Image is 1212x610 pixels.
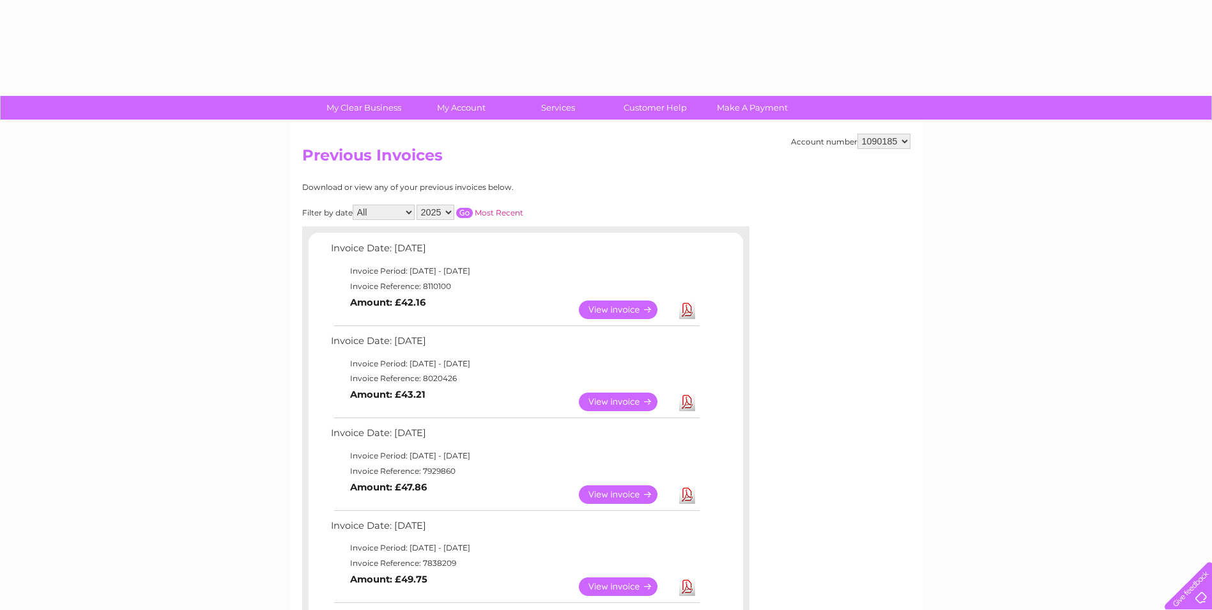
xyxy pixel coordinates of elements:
[579,577,673,596] a: View
[328,263,702,279] td: Invoice Period: [DATE] - [DATE]
[350,481,427,493] b: Amount: £47.86
[679,301,695,319] a: Download
[302,146,910,171] h2: Previous Invoices
[328,279,702,294] td: Invoice Reference: 8110100
[350,389,426,400] b: Amount: £43.21
[791,134,910,149] div: Account number
[302,205,638,220] div: Filter by date
[328,556,702,571] td: Invoice Reference: 7838209
[679,485,695,504] a: Download
[679,577,695,596] a: Download
[505,96,611,120] a: Services
[602,96,708,120] a: Customer Help
[328,240,702,263] td: Invoice Date: [DATE]
[350,574,427,585] b: Amount: £49.75
[302,183,638,192] div: Download or view any of your previous invoices below.
[328,425,702,448] td: Invoice Date: [DATE]
[579,485,673,504] a: View
[328,464,702,479] td: Invoice Reference: 7929860
[328,332,702,356] td: Invoice Date: [DATE]
[408,96,514,120] a: My Account
[328,540,702,556] td: Invoice Period: [DATE] - [DATE]
[328,448,702,464] td: Invoice Period: [DATE] - [DATE]
[475,208,523,217] a: Most Recent
[700,96,805,120] a: Make A Payment
[328,371,702,386] td: Invoice Reference: 8020426
[679,393,695,411] a: Download
[311,96,417,120] a: My Clear Business
[328,517,702,541] td: Invoice Date: [DATE]
[579,301,673,319] a: View
[350,297,426,308] b: Amount: £42.16
[579,393,673,411] a: View
[328,356,702,371] td: Invoice Period: [DATE] - [DATE]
